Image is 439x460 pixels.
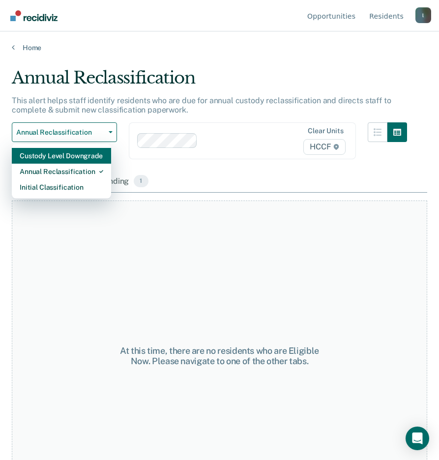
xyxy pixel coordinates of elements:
[406,427,429,450] div: Open Intercom Messenger
[116,345,323,367] div: At this time, there are no residents who are Eligible Now. Please navigate to one of the other tabs.
[12,144,111,199] div: Dropdown Menu
[415,7,431,23] button: Profile dropdown button
[12,43,427,52] a: Home
[20,164,103,179] div: Annual Reclassification
[303,139,345,155] span: HCCF
[10,10,58,21] img: Recidiviz
[12,122,117,142] button: Annual Reclassification
[20,148,103,164] div: Custody Level Downgrade
[308,127,344,135] div: Clear units
[134,175,148,188] span: 1
[16,128,105,137] span: Annual Reclassification
[97,171,150,193] div: Pending1
[12,68,407,96] div: Annual Reclassification
[415,7,431,23] div: l
[12,96,391,115] p: This alert helps staff identify residents who are due for annual custody reclassification and dir...
[20,179,103,195] div: Initial Classification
